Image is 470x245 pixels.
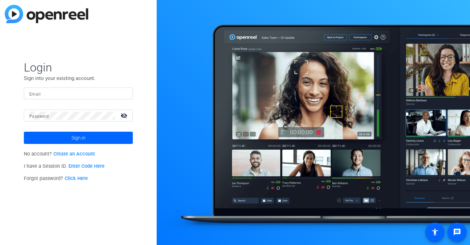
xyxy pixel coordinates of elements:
a: Enter Code Here [68,163,105,169]
span: Login [24,60,133,75]
mat-label: Email [29,92,41,97]
a: Click Here [65,176,88,181]
input: Enter Email Address [29,89,127,98]
span: Forgot password? [24,176,88,181]
mat-icon: visibility_off [116,111,133,120]
mat-icon: message [453,228,461,236]
mat-label: Password [29,114,49,119]
mat-icon: accessibility [431,228,439,236]
img: blue-gradient.svg [5,5,88,23]
p: Sign into your existing account. [24,75,133,82]
span: No account? [24,151,95,157]
button: Sign in [24,132,133,144]
span: I have a Session ID. [24,163,105,169]
span: Sign in [72,129,85,146]
a: Create an Account [53,151,95,157]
